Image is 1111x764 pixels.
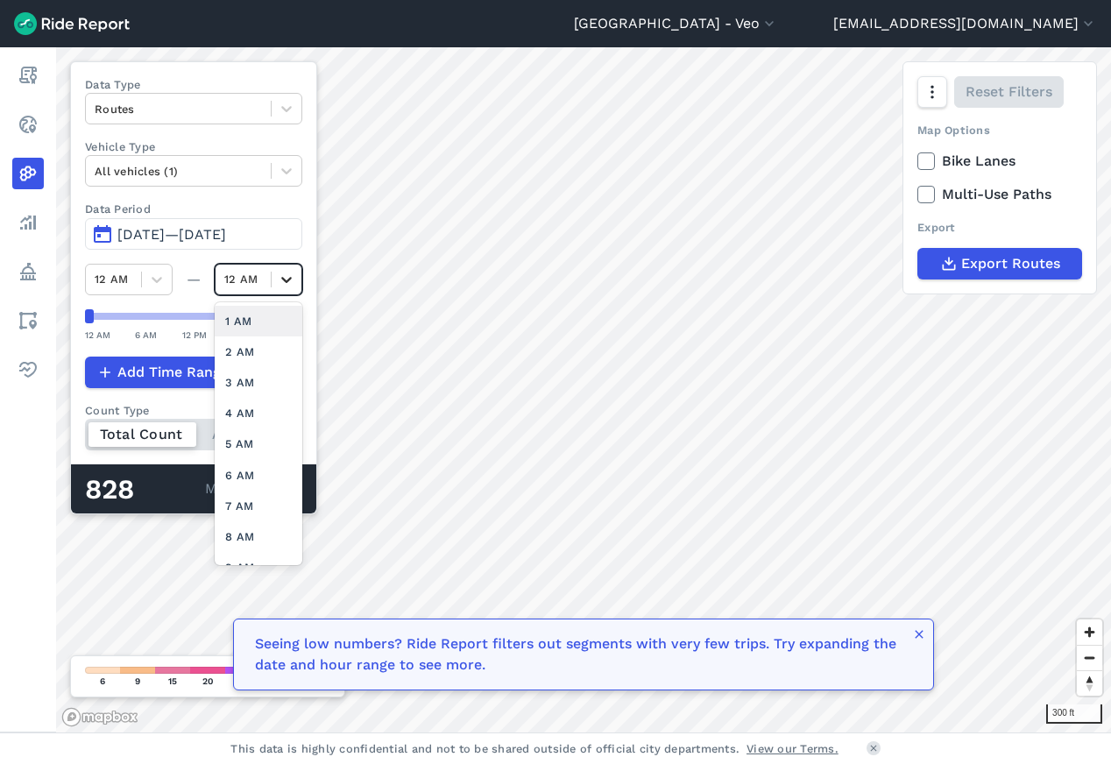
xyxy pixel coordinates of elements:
[135,327,157,343] div: 6 AM
[85,76,302,93] label: Data Type
[917,184,1082,205] label: Multi-Use Paths
[117,362,229,383] span: Add Time Range
[56,47,1111,732] canvas: Map
[12,158,44,189] a: Heatmaps
[12,256,44,287] a: Policy
[85,357,240,388] button: Add Time Range
[961,253,1060,274] span: Export Routes
[182,327,207,343] div: 12 PM
[85,402,302,419] div: Count Type
[954,76,1064,108] button: Reset Filters
[966,81,1052,103] span: Reset Filters
[215,521,302,552] div: 8 AM
[747,740,839,757] a: View our Terms.
[215,552,302,583] div: 9 AM
[85,327,110,343] div: 12 AM
[12,354,44,386] a: Health
[1077,645,1102,670] button: Zoom out
[12,109,44,140] a: Realtime
[173,269,215,290] div: —
[61,707,138,727] a: Mapbox logo
[215,428,302,459] div: 5 AM
[12,60,44,91] a: Report
[1077,619,1102,645] button: Zoom in
[1046,704,1102,724] div: 300 ft
[12,207,44,238] a: Analyze
[917,151,1082,172] label: Bike Lanes
[14,12,130,35] img: Ride Report
[71,464,316,513] div: Matched Trips
[917,122,1082,138] div: Map Options
[117,226,226,243] span: [DATE]—[DATE]
[85,478,205,501] div: 828
[12,305,44,336] a: Areas
[215,336,302,367] div: 2 AM
[215,491,302,521] div: 7 AM
[833,13,1097,34] button: [EMAIL_ADDRESS][DOMAIN_NAME]
[1077,670,1102,696] button: Reset bearing to north
[917,219,1082,236] div: Export
[215,306,302,336] div: 1 AM
[85,201,302,217] label: Data Period
[215,460,302,491] div: 6 AM
[917,248,1082,279] button: Export Routes
[85,218,302,250] button: [DATE]—[DATE]
[215,367,302,398] div: 3 AM
[215,398,302,428] div: 4 AM
[85,138,302,155] label: Vehicle Type
[574,13,778,34] button: [GEOGRAPHIC_DATA] - Veo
